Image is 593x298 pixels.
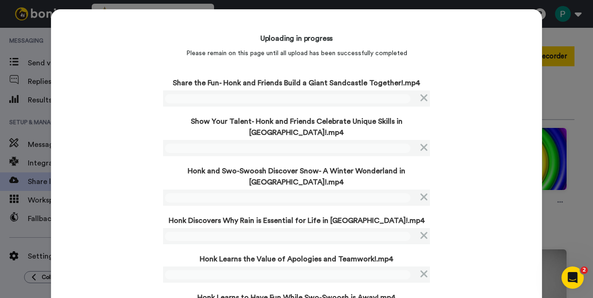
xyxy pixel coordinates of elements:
[260,33,333,44] h4: Uploading in progress
[186,49,407,58] p: Please remain on this page until all upload has been successfully completed
[561,266,584,289] iframe: Intercom live chat
[163,254,430,265] p: Honk Learns the Value of Apologies and Teamwork!.mp4
[163,77,430,89] p: Share the Fun- Honk and Friends Build a Giant Sandcastle Together!.mp4
[163,165,430,188] p: Honk and Swo-Swoosh Discover Snow- A Winter Wonderland in [GEOGRAPHIC_DATA]!.mp4
[580,266,588,274] span: 2
[163,215,430,226] p: Honk Discovers Why Rain is Essential for Life in [GEOGRAPHIC_DATA]!.mp4
[163,116,430,138] p: Show Your Talent- Honk and Friends Celebrate Unique Skills in [GEOGRAPHIC_DATA]!.mp4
